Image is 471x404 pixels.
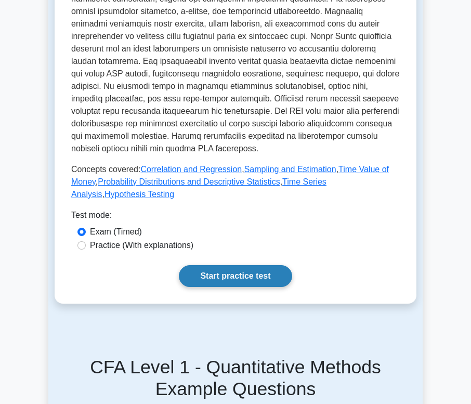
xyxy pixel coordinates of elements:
a: Time Value of Money [71,165,389,186]
a: Start practice test [179,265,292,287]
a: Probability Distributions and Descriptive Statistics [98,177,280,186]
label: Practice (With explanations) [90,239,193,252]
a: Time Series Analysis [71,177,326,199]
a: Correlation and Regression [140,165,242,174]
p: Concepts covered: , , , , , [71,163,400,201]
h5: CFA Level 1 - Quantitative Methods Example Questions [55,356,416,400]
label: Exam (Timed) [90,226,142,238]
a: Sampling and Estimation [244,165,336,174]
a: Hypothesis Testing [104,190,174,199]
div: Test mode: [71,209,400,226]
